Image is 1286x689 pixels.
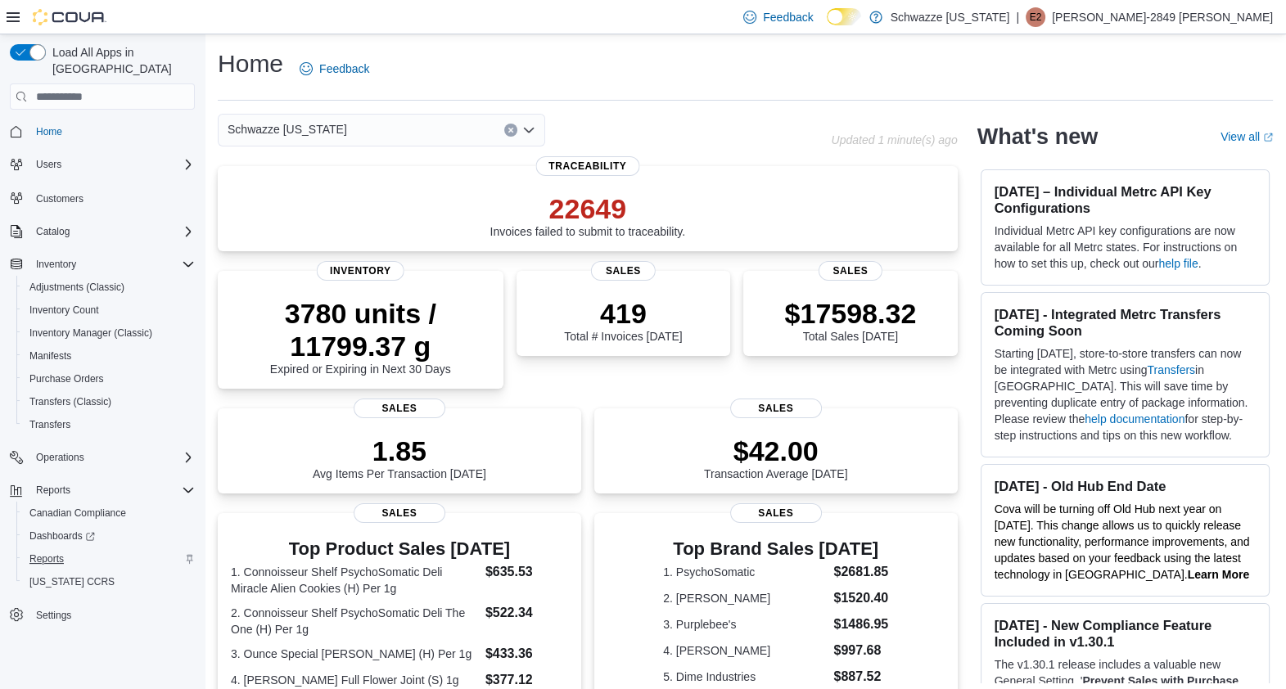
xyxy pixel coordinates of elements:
[23,503,133,523] a: Canadian Compliance
[29,507,126,520] span: Canadian Compliance
[313,435,486,467] p: 1.85
[833,667,888,687] dd: $887.52
[833,588,888,608] dd: $1520.40
[1188,568,1249,581] strong: Learn More
[1052,7,1273,27] p: [PERSON_NAME]-2849 [PERSON_NAME]
[16,570,201,593] button: [US_STATE] CCRS
[819,261,882,281] span: Sales
[23,526,195,546] span: Dashboards
[663,642,827,659] dt: 4. [PERSON_NAME]
[663,564,827,580] dt: 1. PsychoSomatic
[591,261,655,281] span: Sales
[1263,133,1273,142] svg: External link
[3,479,201,502] button: Reports
[313,435,486,480] div: Avg Items Per Transaction [DATE]
[490,192,685,225] p: 22649
[16,344,201,367] button: Manifests
[833,562,888,582] dd: $2681.85
[564,297,682,343] div: Total # Invoices [DATE]
[16,547,201,570] button: Reports
[231,539,568,559] h3: Top Product Sales [DATE]
[29,552,64,565] span: Reports
[827,25,828,26] span: Dark Mode
[16,322,201,344] button: Inventory Manager (Classic)
[16,299,201,322] button: Inventory Count
[23,549,195,569] span: Reports
[784,297,916,343] div: Total Sales [DATE]
[485,644,568,664] dd: $433.36
[16,525,201,547] a: Dashboards
[29,395,111,408] span: Transfers (Classic)
[218,47,283,80] h1: Home
[3,186,201,209] button: Customers
[29,187,195,208] span: Customers
[29,254,83,274] button: Inventory
[1026,7,1045,27] div: Erik-2849 Southard
[231,605,479,637] dt: 2. Connoisseur Shelf PsychoSomatic Deli The One (H) Per 1g
[231,646,479,662] dt: 3. Ounce Special [PERSON_NAME] (H) Per 1g
[977,124,1098,150] h2: What's new
[293,52,376,85] a: Feedback
[535,156,639,176] span: Traceability
[3,446,201,469] button: Operations
[23,415,195,435] span: Transfers
[36,125,62,138] span: Home
[29,222,76,241] button: Catalog
[485,562,568,582] dd: $635.53
[16,413,201,436] button: Transfers
[23,572,195,592] span: Washington CCRS
[3,253,201,276] button: Inventory
[3,153,201,176] button: Users
[663,669,827,685] dt: 5. Dime Industries
[354,399,445,418] span: Sales
[3,220,201,243] button: Catalog
[231,297,490,363] p: 3780 units / 11799.37 g
[29,304,99,317] span: Inventory Count
[36,451,84,464] span: Operations
[231,297,490,376] div: Expired or Expiring in Next 30 Days
[29,326,152,340] span: Inventory Manager (Classic)
[16,502,201,525] button: Canadian Compliance
[36,192,83,205] span: Customers
[29,529,95,543] span: Dashboards
[1158,257,1198,270] a: help file
[29,281,124,294] span: Adjustments (Classic)
[23,277,195,297] span: Adjustments (Classic)
[29,189,90,209] a: Customers
[319,61,369,77] span: Feedback
[1016,7,1019,27] p: |
[995,617,1256,650] h3: [DATE] - New Compliance Feature Included in v1.30.1
[827,8,861,25] input: Dark Mode
[29,121,195,142] span: Home
[33,9,106,25] img: Cova
[663,590,827,606] dt: 2. [PERSON_NAME]
[23,346,195,366] span: Manifests
[995,502,1250,581] span: Cova will be turning off Old Hub next year on [DATE]. This change allows us to quickly release ne...
[23,549,70,569] a: Reports
[29,155,68,174] button: Users
[485,603,568,623] dd: $522.34
[29,254,195,274] span: Inventory
[490,192,685,238] div: Invoices failed to submit to traceability.
[23,346,78,366] a: Manifests
[10,113,195,669] nav: Complex example
[354,503,445,523] span: Sales
[29,480,77,500] button: Reports
[833,615,888,634] dd: $1486.95
[29,122,69,142] a: Home
[36,609,71,622] span: Settings
[16,367,201,390] button: Purchase Orders
[23,369,195,389] span: Purchase Orders
[23,277,131,297] a: Adjustments (Classic)
[228,119,347,139] span: Schwazze [US_STATE]
[23,392,195,412] span: Transfers (Classic)
[23,323,159,343] a: Inventory Manager (Classic)
[36,258,76,271] span: Inventory
[29,155,195,174] span: Users
[833,641,888,660] dd: $997.68
[231,564,479,597] dt: 1. Connoisseur Shelf PsychoSomatic Deli Miracle Alien Cookies (H) Per 1g
[29,448,91,467] button: Operations
[784,297,916,330] p: $17598.32
[1221,130,1273,143] a: View allExternal link
[29,448,195,467] span: Operations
